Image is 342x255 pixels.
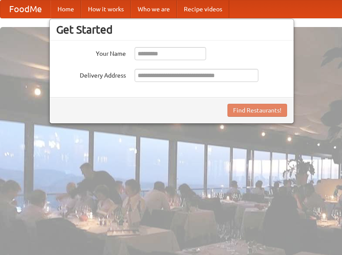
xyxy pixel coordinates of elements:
[56,47,126,58] label: Your Name
[56,69,126,80] label: Delivery Address
[81,0,131,18] a: How it works
[56,23,287,36] h3: Get Started
[131,0,177,18] a: Who we are
[177,0,229,18] a: Recipe videos
[0,0,51,18] a: FoodMe
[227,104,287,117] button: Find Restaurants!
[51,0,81,18] a: Home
